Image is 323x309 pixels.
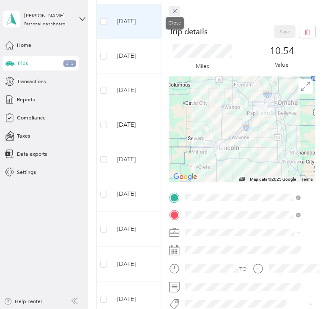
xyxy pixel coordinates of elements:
button: Keyboard shortcuts [239,177,245,181]
div: Close [166,17,184,30]
p: Miles [196,62,209,70]
p: Value [275,60,289,69]
p: Trip details [169,27,208,37]
p: 10.54 [270,45,294,57]
a: Terms (opens in new tab) [301,177,313,182]
span: Map data ©2025 Google [250,177,296,182]
img: Google [171,171,199,182]
div: TO [239,266,246,273]
a: Open this area in Google Maps (opens a new window) [171,171,199,182]
iframe: Everlance-gr Chat Button Frame [276,262,323,309]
